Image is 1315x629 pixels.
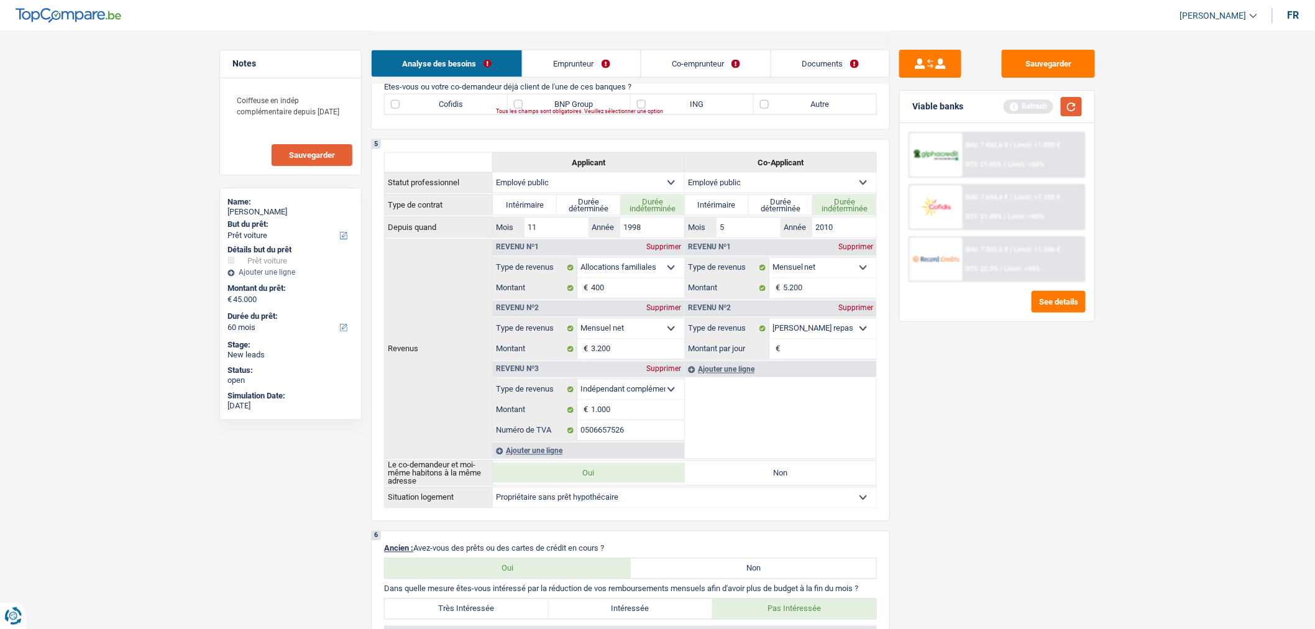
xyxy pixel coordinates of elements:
[1010,193,1013,201] span: /
[913,247,959,270] img: Record Credits
[493,339,577,359] label: Montant
[1015,246,1061,254] span: Limit: >1.506 €
[577,339,591,359] span: €
[227,311,351,321] label: Durée du prêt:
[1004,213,1007,221] span: /
[835,244,876,251] div: Supprimer
[493,400,577,420] label: Montant
[1009,160,1045,168] span: Limit: <60%
[493,319,577,339] label: Type de revenus
[685,258,769,278] label: Type de revenus
[1001,265,1003,273] span: /
[835,305,876,312] div: Supprimer
[631,94,754,114] label: ING
[384,544,413,553] span: Ancien :
[771,50,889,77] a: Documents
[621,195,685,215] label: Durée indéterminée
[227,268,354,277] div: Ajouter une ligne
[781,218,812,237] label: Année
[1015,141,1061,149] span: Limit: >1.000 €
[493,278,577,298] label: Montant
[620,218,684,237] input: AAAA
[754,94,877,114] label: Autre
[1010,246,1013,254] span: /
[227,207,354,217] div: [PERSON_NAME]
[966,213,1002,221] span: DTI: 21.49%
[713,599,877,619] label: Pas Intéressée
[685,319,769,339] label: Type de revenus
[685,305,734,312] div: Revenu nº2
[577,400,591,420] span: €
[232,58,349,69] h5: Notes
[643,365,684,373] div: Supprimer
[769,339,783,359] span: €
[227,245,354,255] div: Détails but du prêt
[966,246,1009,254] span: NAI: 7 303,5 €
[685,339,769,359] label: Montant par jour
[685,195,749,215] label: Intérimaire
[272,144,352,166] button: Sauvegarder
[549,599,713,619] label: Intéressée
[1009,213,1045,221] span: Limit: <60%
[493,443,684,459] div: Ajouter une ligne
[685,362,876,377] div: Ajouter une ligne
[525,218,589,237] input: MM
[685,463,876,483] label: Non
[1288,9,1299,21] div: fr
[227,365,354,375] div: Status:
[227,295,232,305] span: €
[493,258,577,278] label: Type de revenus
[749,195,813,215] label: Durée déterminée
[912,101,963,112] div: Viable banks
[372,531,381,541] div: 6
[812,218,876,237] input: AAAA
[493,244,542,251] div: Revenu nº1
[589,218,620,237] label: Année
[385,239,493,459] th: Revenus
[16,8,121,23] img: TopCompare Logo
[227,350,354,360] div: New leads
[385,487,493,508] th: Situation logement
[685,218,717,237] label: Mois
[717,218,781,237] input: MM
[508,94,631,114] label: BNP Group
[227,283,351,293] label: Montant du prêt:
[493,463,684,483] label: Oui
[966,193,1009,201] span: NAI: 7 694,4 €
[493,421,577,441] label: Numéro de TVA
[1004,99,1053,113] div: Refresh
[1170,6,1257,26] a: [PERSON_NAME]
[384,544,877,553] p: Avez-vous des prêts ou des cartes de crédit en cours ?
[227,391,354,401] div: Simulation Date:
[523,50,640,77] a: Emprunteur
[1004,160,1007,168] span: /
[1180,11,1247,21] span: [PERSON_NAME]
[1010,141,1013,149] span: /
[643,305,684,312] div: Supprimer
[557,195,621,215] label: Durée déterminée
[643,244,684,251] div: Supprimer
[685,152,877,172] th: Co-Applicant
[1002,50,1095,78] button: Sauvegarder
[685,278,769,298] label: Montant
[384,584,877,594] p: Dans quelle mesure êtes-vous intéressé par la réduction de vos remboursements mensuels afin d'avo...
[493,305,542,312] div: Revenu nº2
[1032,291,1086,313] button: See details
[1005,265,1041,273] span: Limit: <65%
[913,195,959,218] img: Cofidis
[813,195,877,215] label: Durée indéterminée
[227,340,354,350] div: Stage:
[385,461,493,485] th: Le co-demandeur et moi-même habitons à la même adresse
[384,82,877,91] p: Êtes-vous ou votre co-demandeur déjà client de l'une de ces banques ?
[966,141,1009,149] span: NAI: 7 492,6 €
[493,195,557,215] label: Intérimaire
[493,380,577,400] label: Type de revenus
[493,152,685,172] th: Applicant
[966,160,1002,168] span: DTI: 21.95%
[641,50,771,77] a: Co-emprunteur
[372,50,522,77] a: Analyse des besoins
[227,375,354,385] div: open
[769,278,783,298] span: €
[385,172,493,193] th: Statut professionnel
[577,278,591,298] span: €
